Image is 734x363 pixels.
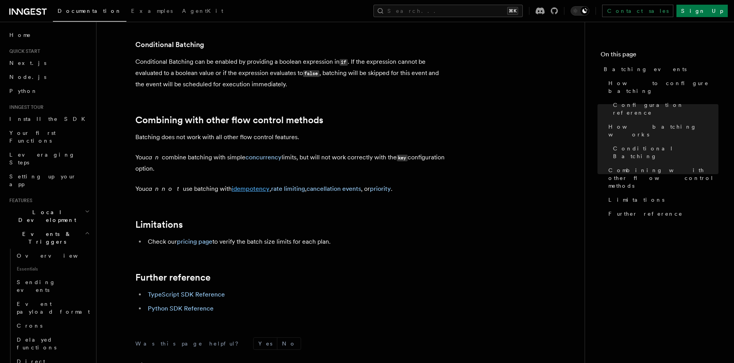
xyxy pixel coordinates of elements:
[9,60,46,66] span: Next.js
[232,185,270,192] a: idempotency
[610,98,718,120] a: Configuration reference
[613,145,718,160] span: Conditional Batching
[277,338,301,349] button: No
[17,337,56,351] span: Delayed functions
[571,6,589,16] button: Toggle dark mode
[135,132,447,143] p: Batching does not work with all other flow control features.
[6,48,40,54] span: Quick start
[608,166,718,190] span: Combining with other flow control methods
[608,196,664,204] span: Limitations
[9,88,38,94] span: Python
[17,323,42,329] span: Crons
[14,275,91,297] a: Sending events
[131,8,173,14] span: Examples
[608,79,718,95] span: How to configure batching
[608,210,683,218] span: Further reference
[602,5,673,17] a: Contact sales
[9,173,76,187] span: Setting up your app
[307,185,361,192] a: cancellation events
[145,185,183,192] em: cannot
[9,74,46,80] span: Node.js
[145,154,162,161] em: can
[135,39,204,50] a: Conditional Batching
[605,120,718,141] a: How batching works
[605,76,718,98] a: How to configure batching
[605,193,718,207] a: Limitations
[6,84,91,98] a: Python
[6,205,91,227] button: Local Development
[53,2,126,22] a: Documentation
[14,319,91,333] a: Crons
[135,340,244,347] p: Was this page helpful?
[17,301,90,315] span: Event payload format
[135,183,447,194] p: You use batching with , , , or .
[303,70,319,77] code: false
[601,62,718,76] a: Batching events
[145,236,447,247] li: Check our to verify the batch size limits for each plan.
[6,148,91,169] a: Leveraging Steps
[6,104,44,110] span: Inngest tour
[14,263,91,275] span: Essentials
[6,70,91,84] a: Node.js
[610,141,718,163] a: Conditional Batching
[6,28,91,42] a: Home
[271,185,305,192] a: rate limiting
[6,56,91,70] a: Next.js
[9,152,75,166] span: Leveraging Steps
[6,227,91,249] button: Events & Triggers
[177,238,212,245] a: pricing page
[601,50,718,62] h4: On this page
[608,123,718,138] span: How batching works
[6,230,85,246] span: Events & Triggers
[370,185,391,192] a: priority
[135,272,210,283] a: Further reference
[613,101,718,117] span: Configuration reference
[17,279,56,293] span: Sending events
[245,154,282,161] a: concurrency
[6,197,32,204] span: Features
[604,65,687,73] span: Batching events
[182,8,223,14] span: AgentKit
[6,169,91,191] a: Setting up your app
[135,152,447,174] p: You combine batching with simple limits, but will not work correctly with the configuration option.
[58,8,122,14] span: Documentation
[135,219,183,230] a: Limitations
[605,207,718,221] a: Further reference
[397,155,408,161] code: key
[135,115,323,126] a: Combining with other flow control methods
[14,297,91,319] a: Event payload format
[14,333,91,354] a: Delayed functions
[6,126,91,148] a: Your first Functions
[177,2,228,21] a: AgentKit
[676,5,728,17] a: Sign Up
[14,249,91,263] a: Overview
[6,208,85,224] span: Local Development
[340,59,348,66] code: if
[17,253,97,259] span: Overview
[9,31,31,39] span: Home
[373,5,523,17] button: Search...⌘K
[254,338,277,349] button: Yes
[9,116,90,122] span: Install the SDK
[507,7,518,15] kbd: ⌘K
[126,2,177,21] a: Examples
[605,163,718,193] a: Combining with other flow control methods
[148,291,225,298] a: TypeScript SDK Reference
[6,112,91,126] a: Install the SDK
[148,305,214,312] a: Python SDK Reference
[135,56,447,90] p: Conditional Batching can be enabled by providing a boolean expression in . If the expression cann...
[9,130,56,144] span: Your first Functions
